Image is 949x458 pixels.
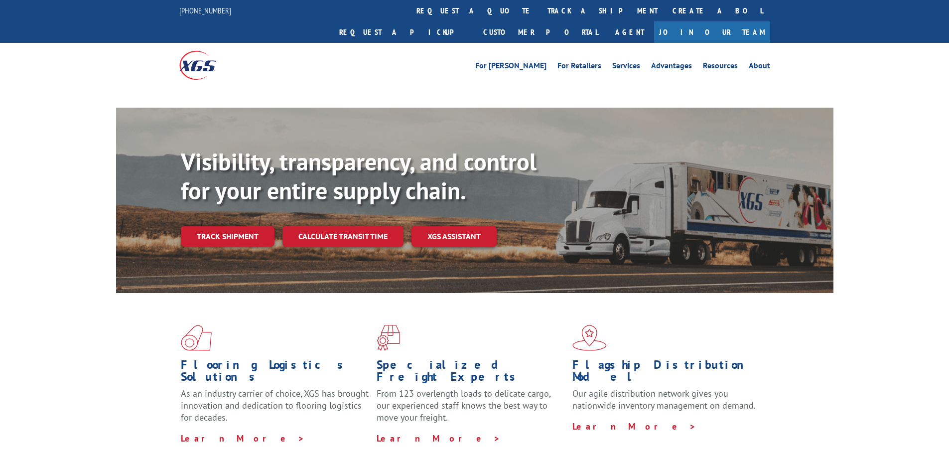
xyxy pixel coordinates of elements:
[572,421,696,432] a: Learn More >
[282,226,404,247] a: Calculate transit time
[703,62,738,73] a: Resources
[377,388,565,432] p: From 123 overlength loads to delicate cargo, our experienced staff knows the best way to move you...
[181,146,537,206] b: Visibility, transparency, and control for your entire supply chain.
[654,21,770,43] a: Join Our Team
[377,359,565,388] h1: Specialized Freight Experts
[572,359,761,388] h1: Flagship Distribution Model
[181,433,305,444] a: Learn More >
[411,226,497,247] a: XGS ASSISTANT
[181,359,369,388] h1: Flooring Logistics Solutions
[332,21,476,43] a: Request a pickup
[557,62,601,73] a: For Retailers
[181,226,274,247] a: Track shipment
[612,62,640,73] a: Services
[377,325,400,351] img: xgs-icon-focused-on-flooring-red
[572,325,607,351] img: xgs-icon-flagship-distribution-model-red
[476,21,605,43] a: Customer Portal
[572,388,756,411] span: Our agile distribution network gives you nationwide inventory management on demand.
[181,388,369,423] span: As an industry carrier of choice, XGS has brought innovation and dedication to flooring logistics...
[179,5,231,15] a: [PHONE_NUMBER]
[651,62,692,73] a: Advantages
[605,21,654,43] a: Agent
[181,325,212,351] img: xgs-icon-total-supply-chain-intelligence-red
[749,62,770,73] a: About
[377,433,501,444] a: Learn More >
[475,62,546,73] a: For [PERSON_NAME]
